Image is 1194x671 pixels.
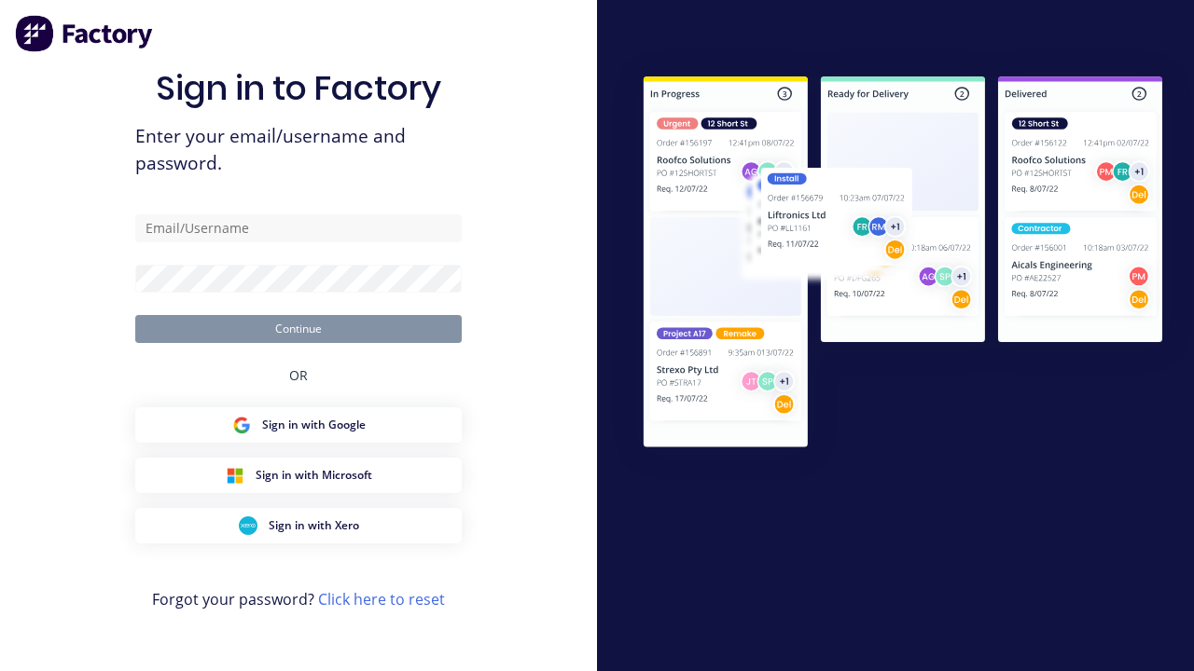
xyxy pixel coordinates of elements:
span: Enter your email/username and password. [135,123,462,177]
div: OR [289,343,308,407]
span: Sign in with Xero [269,517,359,534]
button: Continue [135,315,462,343]
img: Factory [15,15,155,52]
span: Forgot your password? [152,588,445,610]
a: Click here to reset [318,589,445,609]
span: Sign in with Microsoft [256,467,372,484]
img: Xero Sign in [239,516,257,535]
button: Google Sign inSign in with Google [135,407,462,443]
button: Microsoft Sign inSign in with Microsoft [135,458,462,493]
h1: Sign in to Factory [156,68,441,108]
img: Sign in [612,48,1194,481]
input: Email/Username [135,214,462,242]
span: Sign in with Google [262,417,366,433]
img: Microsoft Sign in [226,466,244,485]
button: Xero Sign inSign in with Xero [135,508,462,543]
img: Google Sign in [232,416,251,434]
